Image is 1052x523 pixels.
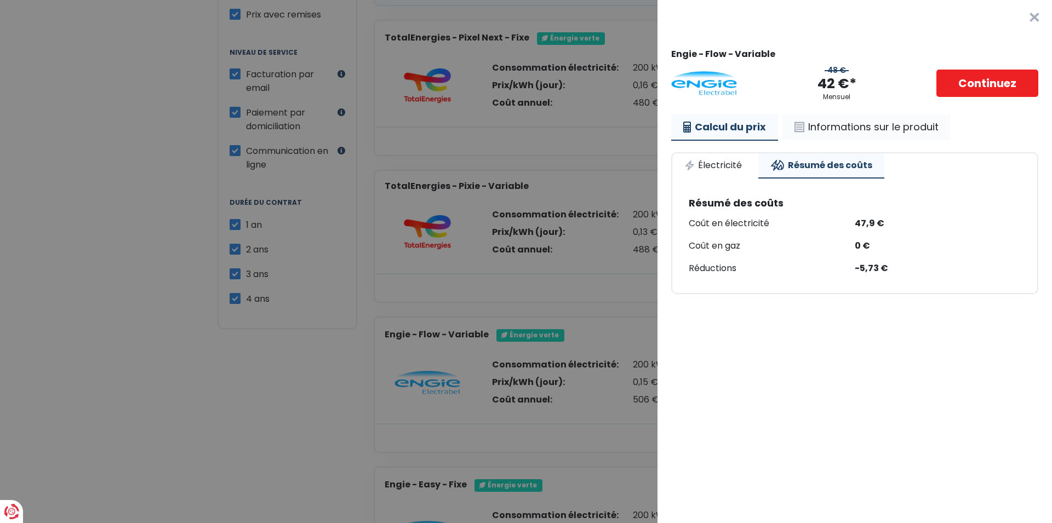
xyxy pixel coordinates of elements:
a: Continuez [936,70,1038,97]
div: Mensuel [823,93,850,101]
a: Informations sur le produit [782,114,951,140]
a: Électricité [672,153,754,177]
div: 48 € [825,66,849,75]
a: Résumé des coûts [758,153,884,179]
div: Coût en électricité [689,216,855,232]
div: 47,9 € [855,216,1021,232]
div: -5,73 € [855,261,1021,277]
div: 42 €* [817,75,856,93]
div: Réductions [689,261,855,277]
div: Coût en gaz [689,238,855,254]
h3: Résumé des coûts [689,197,1021,209]
img: Engie [671,71,737,95]
div: Engie - Flow - Variable [671,49,1038,59]
div: 0 € [855,238,1021,254]
a: Calcul du prix [671,114,778,141]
